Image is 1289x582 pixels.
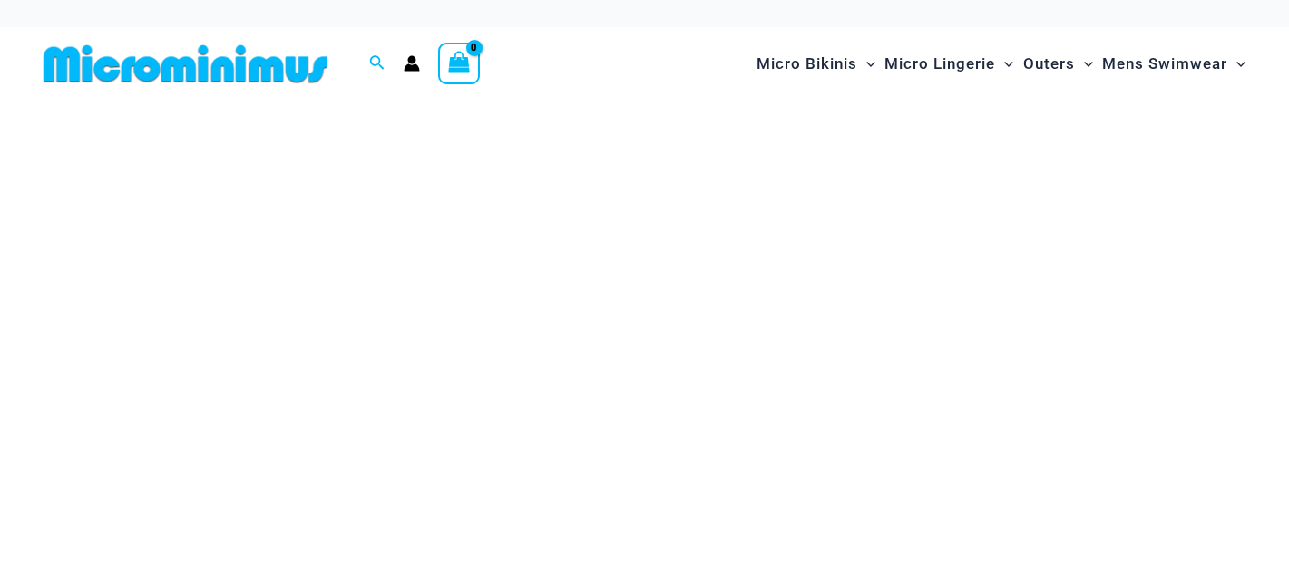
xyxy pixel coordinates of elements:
[369,53,386,75] a: Search icon link
[857,41,875,87] span: Menu Toggle
[1227,41,1245,87] span: Menu Toggle
[1075,41,1093,87] span: Menu Toggle
[880,36,1018,92] a: Micro LingerieMenu ToggleMenu Toggle
[1019,36,1098,92] a: OutersMenu ToggleMenu Toggle
[995,41,1013,87] span: Menu Toggle
[749,34,1253,94] nav: Site Navigation
[438,43,480,84] a: View Shopping Cart, empty
[757,41,857,87] span: Micro Bikinis
[404,55,420,72] a: Account icon link
[1098,36,1250,92] a: Mens SwimwearMenu ToggleMenu Toggle
[1023,41,1075,87] span: Outers
[1102,41,1227,87] span: Mens Swimwear
[752,36,880,92] a: Micro BikinisMenu ToggleMenu Toggle
[36,44,335,84] img: MM SHOP LOGO FLAT
[884,41,995,87] span: Micro Lingerie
